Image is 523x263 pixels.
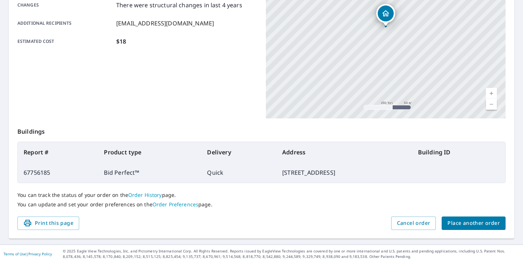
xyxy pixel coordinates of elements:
p: $18 [116,37,126,46]
p: Buildings [17,118,506,142]
button: Place another order [442,217,506,230]
td: Bid Perfect™ [98,162,201,183]
div: Dropped pin, building 1, Residential property, 1712 N Leeds Ave Ontario, CA 91764 [376,4,395,27]
th: Address [276,142,412,162]
a: Order Preferences [153,201,198,208]
p: You can track the status of your order on the page. [17,192,506,198]
a: רמה נוכחית 17, הקטנה [486,99,497,110]
p: | [4,252,52,256]
span: Place another order [447,219,500,228]
td: [STREET_ADDRESS] [276,162,412,183]
a: רמה נוכחית 17, הגדלת התצוגה [486,88,497,99]
button: Cancel order [391,217,436,230]
button: Print this page [17,217,79,230]
a: Privacy Policy [28,251,52,256]
p: [EMAIL_ADDRESS][DOMAIN_NAME] [116,19,214,28]
p: Additional recipients [17,19,113,28]
th: Delivery [201,142,276,162]
a: Order History [128,191,162,198]
p: Estimated cost [17,37,113,46]
span: Print this page [23,219,73,228]
p: Changes [17,1,113,9]
th: Building ID [412,142,505,162]
th: Product type [98,142,201,162]
span: Cancel order [397,219,430,228]
td: 67756185 [18,162,98,183]
p: © 2025 Eagle View Technologies, Inc. and Pictometry International Corp. All Rights Reserved. Repo... [63,248,519,259]
td: Quick [201,162,276,183]
a: Terms of Use [4,251,26,256]
th: Report # [18,142,98,162]
p: You can update and set your order preferences on the page. [17,201,506,208]
p: There were structural changes in last 4 years [116,1,242,9]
